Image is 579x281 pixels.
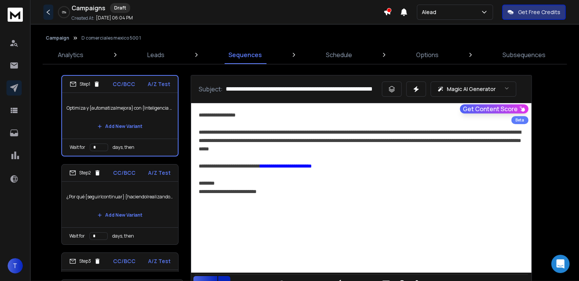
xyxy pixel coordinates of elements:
a: Schedule [321,46,357,64]
button: Add New Variant [91,208,148,223]
a: Options [412,46,443,64]
p: ¿Por qué {seguir|continuar} {haciendo|realizando|cometiendo} tareas manuales? [66,186,174,208]
a: Analytics [53,46,88,64]
p: CC/BCC [113,257,136,265]
a: Subsequences [498,46,550,64]
p: Leads [147,50,164,59]
p: Optimiza y {automatiza|mejora} con {Inteligencia Artificial|IA}. [67,97,173,119]
div: Draft [110,3,130,13]
p: Options [416,50,439,59]
p: Analytics [58,50,83,59]
p: A/Z Test [148,80,170,88]
a: Leads [143,46,169,64]
p: Subject: [199,85,223,94]
p: [DATE] 06:04 PM [96,15,133,21]
button: Campaign [46,35,69,41]
div: Beta [511,116,528,124]
p: Created At: [72,15,94,21]
div: Open Intercom Messenger [551,255,569,273]
p: A/Z Test [148,257,171,265]
p: Wait for [70,144,85,150]
p: CC/BCC [113,80,135,88]
p: Get Free Credits [518,8,560,16]
button: Add New Variant [91,119,148,134]
p: Schedule [326,50,352,59]
a: Sequences [224,46,266,64]
p: Sequences [228,50,262,59]
p: D comerciales mexico 500 1 [81,35,141,41]
button: Magic AI Generator [431,81,516,97]
div: Step 1 [70,81,100,88]
button: T [8,258,23,273]
li: Step2CC/BCCA/Z Test¿Por qué {seguir|continuar} {haciendo|realizando|cometiendo} tareas manuales?A... [61,164,179,245]
h1: Campaigns [72,3,105,13]
p: A/Z Test [148,169,171,177]
p: days, then [112,233,134,239]
p: Wait for [69,233,85,239]
p: CC/BCC [113,169,136,177]
p: Subsequences [502,50,546,59]
div: Step 3 [69,258,101,265]
li: Step1CC/BCCA/Z TestOptimiza y {automatiza|mejora} con {Inteligencia Artificial|IA}.Add New Varian... [61,75,179,156]
p: AIead [422,8,439,16]
button: Get Free Credits [502,5,566,20]
img: logo [8,8,23,22]
p: Magic AI Generator [447,85,496,93]
div: Step 2 [69,169,101,176]
p: days, then [113,144,134,150]
button: Get Content Score [460,104,528,113]
p: 0 % [62,10,66,14]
